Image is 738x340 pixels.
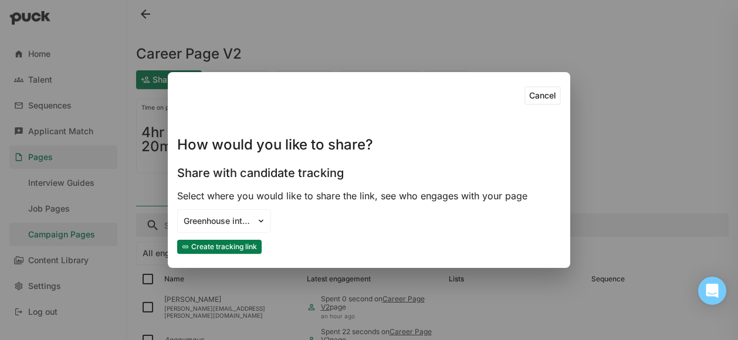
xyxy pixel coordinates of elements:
button: Cancel [524,86,561,105]
div: Select where you would like to share the link, see who engages with your page [177,189,561,202]
h3: Share with candidate tracking [177,166,344,180]
div: Open Intercom Messenger [698,277,726,305]
button: Create tracking link [177,240,262,254]
div: Greenhouse interview confirmation [184,216,250,226]
h1: How would you like to share? [177,138,373,152]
